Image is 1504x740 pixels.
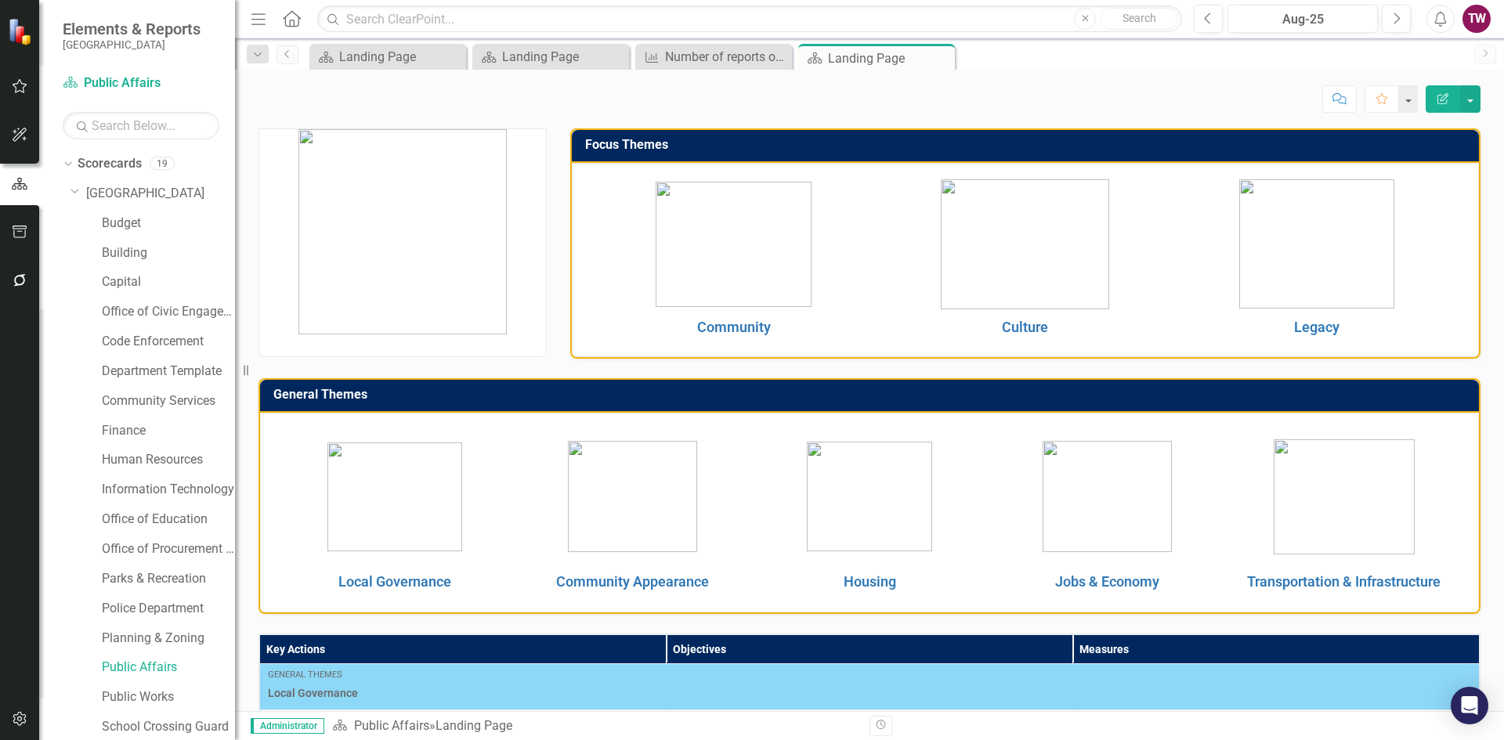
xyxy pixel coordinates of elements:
[1233,10,1372,29] div: Aug-25
[260,663,1480,709] td: Double-Click to Edit
[332,717,858,735] div: »
[102,540,235,558] a: Office of Procurement Management
[1055,573,1159,590] a: Jobs & Economy
[102,333,235,351] a: Code Enforcement
[1002,319,1048,335] a: Culture
[502,47,625,67] div: Landing Page
[102,481,235,499] a: Information Technology
[338,573,451,590] a: Local Governance
[102,570,235,588] a: Parks & Recreation
[313,47,462,67] a: Landing Page
[556,573,709,590] a: Community Appearance
[1073,709,1480,738] td: Double-Click to Edit Right Click for Context Menu
[63,38,201,51] small: [GEOGRAPHIC_DATA]
[102,244,235,262] a: Building
[436,718,512,733] div: Landing Page
[102,215,235,233] a: Budget
[639,47,788,67] a: Number of reports on resident inquiries and resolutions
[339,47,462,67] div: Landing Page
[102,303,235,321] a: Office of Civic Engagement
[1100,8,1178,30] button: Search
[268,685,1471,701] span: Local Governance
[102,600,235,618] a: Police Department
[665,47,788,67] div: Number of reports on resident inquiries and resolutions
[1451,687,1488,724] div: Open Intercom Messenger
[1294,319,1339,335] a: Legacy
[102,451,235,469] a: Human Resources
[102,363,235,381] a: Department Template
[63,74,219,92] a: Public Affairs
[8,18,35,45] img: ClearPoint Strategy
[1123,12,1156,24] span: Search
[828,49,951,68] div: Landing Page
[102,659,235,677] a: Public Affairs
[102,392,235,410] a: Community Services
[317,5,1182,33] input: Search ClearPoint...
[844,573,896,590] a: Housing
[102,422,235,440] a: Finance
[102,718,235,736] a: School Crossing Guard
[102,688,235,706] a: Public Works
[697,319,771,335] a: Community
[476,47,625,67] a: Landing Page
[63,20,201,38] span: Elements & Reports
[78,155,142,173] a: Scorecards
[150,157,175,171] div: 19
[251,718,324,734] span: Administrator
[86,185,235,203] a: [GEOGRAPHIC_DATA]
[102,630,235,648] a: Planning & Zoning
[1462,5,1491,33] button: TW
[63,112,219,139] input: Search Below...
[273,388,1471,402] h3: General Themes
[585,138,1472,152] h3: Focus Themes
[1247,573,1441,590] a: Transportation & Infrastructure
[102,273,235,291] a: Capital
[268,669,1471,681] div: General Themes
[354,718,429,733] a: Public Affairs
[1227,5,1378,33] button: Aug-25
[102,511,235,529] a: Office of Education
